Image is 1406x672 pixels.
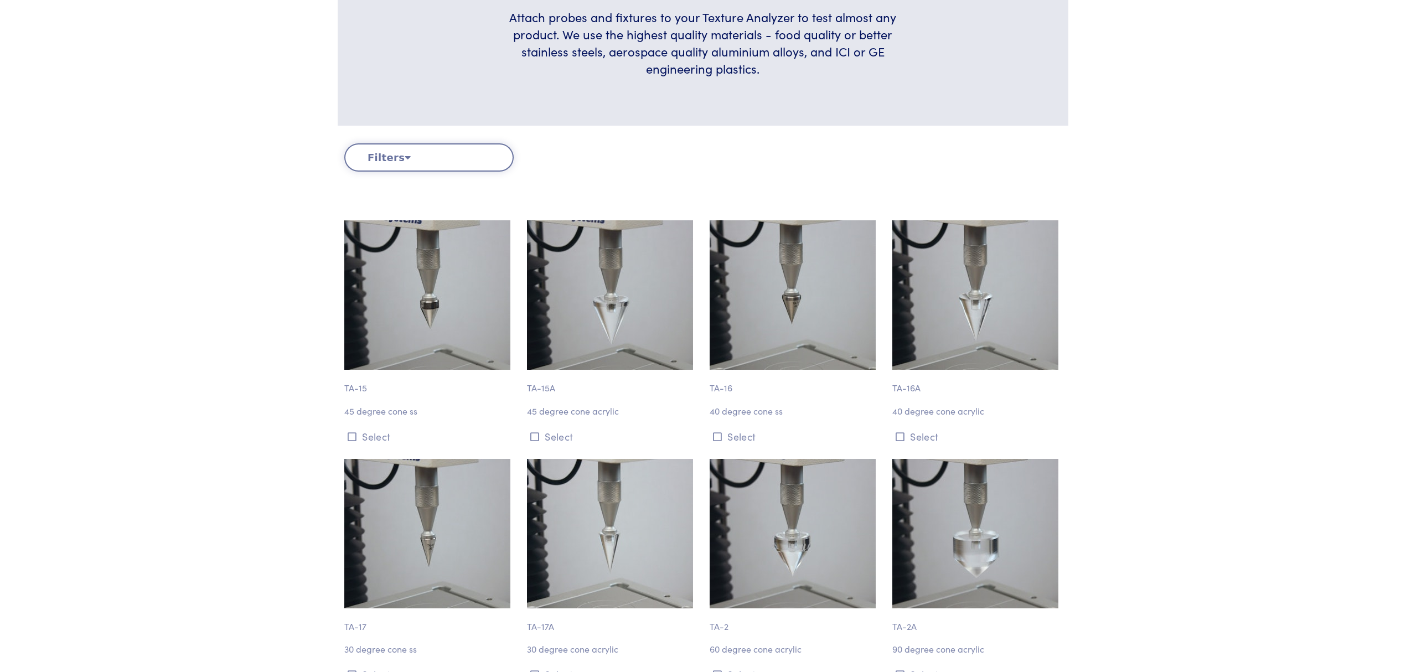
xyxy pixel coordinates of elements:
[527,459,693,608] img: cone_ta-17a_30-degree_2.jpg
[710,220,876,370] img: cone_ta-16_40-degree_2.jpg
[527,642,696,657] p: 30 degree cone acrylic
[892,608,1062,634] p: TA-2A
[892,459,1058,608] img: cone_ta-2a_90-degree_2.jpg
[710,427,879,446] button: Select
[527,220,693,370] img: cone_ta-15a_45-degree_2.jpg
[344,404,514,418] p: 45 degree cone ss
[344,143,514,172] button: Filters
[710,459,876,608] img: cone_ta-2_60-degree_2.jpg
[344,459,510,608] img: cone_ta-17_30-degree_2.jpg
[710,642,879,657] p: 60 degree cone acrylic
[344,370,514,395] p: TA-15
[527,427,696,446] button: Select
[710,370,879,395] p: TA-16
[344,608,514,634] p: TA-17
[710,404,879,418] p: 40 degree cone ss
[892,370,1062,395] p: TA-16A
[527,370,696,395] p: TA-15A
[710,608,879,634] p: TA-2
[892,220,1058,370] img: cone_ta-16a_40-degree_2.jpg
[892,427,1062,446] button: Select
[495,9,910,77] h6: Attach probes and fixtures to your Texture Analyzer to test almost any product. We use the highes...
[344,427,514,446] button: Select
[892,404,1062,418] p: 40 degree cone acrylic
[344,220,510,370] img: cone_ta-15_45-degree_2.jpg
[527,608,696,634] p: TA-17A
[527,404,696,418] p: 45 degree cone acrylic
[892,642,1062,657] p: 90 degree cone acrylic
[344,642,514,657] p: 30 degree cone ss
